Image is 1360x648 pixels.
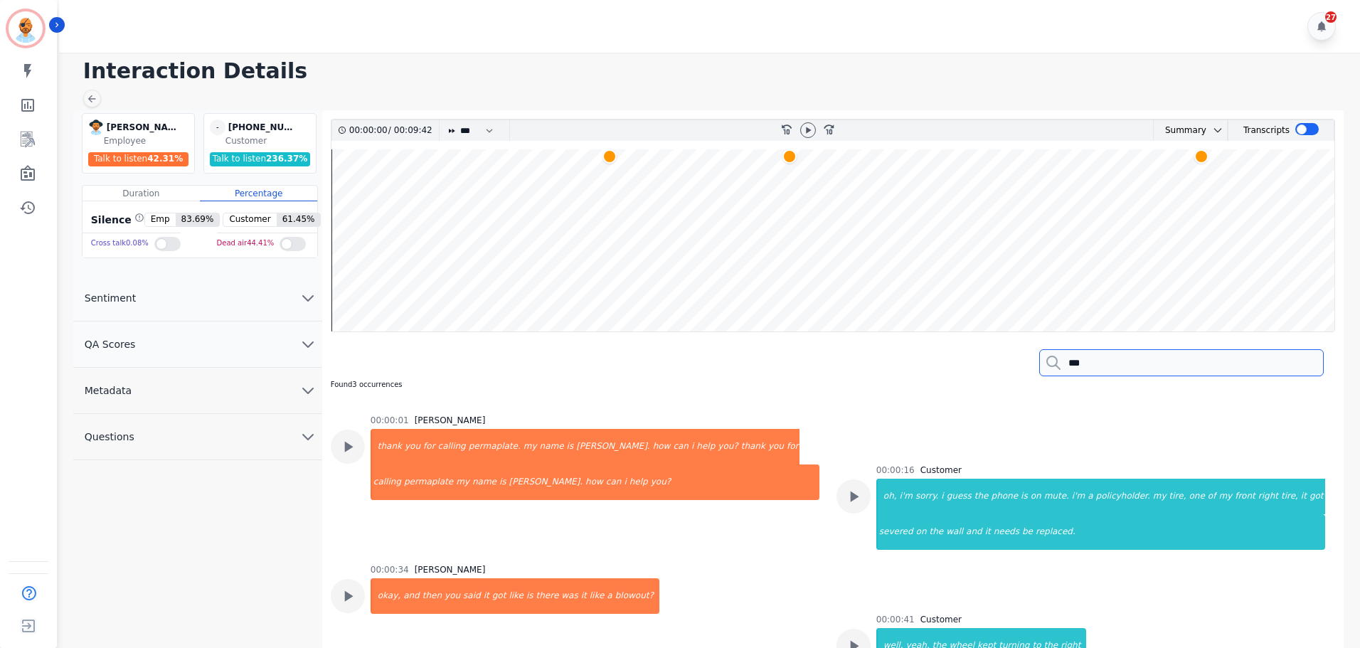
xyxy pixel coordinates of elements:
div: a [605,578,613,614]
div: the [928,514,945,550]
div: Talk to listen [210,152,311,166]
div: / [349,120,436,141]
div: Employee [104,135,191,147]
div: then [421,578,443,614]
div: Silence [88,213,144,227]
div: i'm [1071,479,1086,514]
svg: chevron down [299,428,317,445]
div: for [422,429,437,464]
span: Metadata [73,383,143,398]
div: Customer [920,464,962,476]
div: name [538,429,565,464]
div: be [1021,514,1034,550]
div: oh, [878,479,898,514]
span: 61.45 % [277,213,321,226]
span: Emp [145,213,176,226]
div: [PERSON_NAME]. [508,464,585,500]
div: Dead air 44.41 % [217,233,275,254]
button: Sentiment chevron down [73,275,322,322]
div: [PERSON_NAME] [415,415,486,426]
span: Sentiment [73,291,147,305]
div: thank [372,429,403,464]
div: i'm [898,479,914,514]
div: sorry. [914,479,940,514]
button: QA Scores chevron down [73,322,322,368]
div: on [1029,479,1043,514]
span: - [210,119,225,135]
div: how [652,429,672,464]
div: the [973,479,990,514]
div: you? [716,429,739,464]
div: was [560,578,579,614]
div: [PHONE_NUMBER] [228,119,299,135]
div: replaced. [1034,514,1325,550]
div: my [1217,479,1233,514]
div: phone [990,479,1020,514]
span: 83.69 % [176,213,220,226]
div: is [498,464,508,500]
div: i [940,479,945,514]
div: it [1300,479,1308,514]
div: 00:00:00 [349,120,388,141]
div: Duration [83,186,200,201]
div: got [491,578,508,614]
div: Found 3 occurrences [331,355,403,415]
div: permaplate [403,464,455,500]
div: said [462,578,482,614]
div: like [588,578,606,614]
div: help [628,464,649,500]
div: of [1206,479,1218,514]
div: Summary [1154,120,1206,141]
div: my [455,464,471,500]
div: Talk to listen [88,152,189,166]
div: i [690,429,695,464]
div: 00:00:41 [876,614,915,625]
div: you [403,429,422,464]
div: it [580,578,588,614]
div: Percentage [200,186,317,201]
div: tire, [1280,479,1300,514]
div: you? [649,464,819,500]
div: Customer [225,135,313,147]
div: and [402,578,421,614]
div: mute. [1043,479,1071,514]
div: a [1086,479,1094,514]
div: [PERSON_NAME]. [575,429,652,464]
div: can [671,429,690,464]
div: 00:09:42 [391,120,430,141]
div: my [522,429,538,464]
div: thank [740,429,767,464]
div: front [1233,479,1257,514]
svg: chevron down [299,336,317,353]
svg: chevron down [299,382,317,399]
span: 236.37 % [266,154,307,164]
div: [PERSON_NAME] [107,119,178,135]
svg: chevron down [1212,124,1223,136]
div: guess [945,479,973,514]
div: blowout? [614,578,659,614]
div: help [695,429,716,464]
div: for [785,429,800,464]
div: [PERSON_NAME] [415,564,486,575]
div: it [984,514,992,550]
div: my [1152,479,1168,514]
div: right [1257,479,1280,514]
button: Questions chevron down [73,414,322,460]
div: there [535,578,561,614]
span: Customer [223,213,276,226]
div: Cross talk 0.08 % [91,233,149,254]
div: on [915,514,928,550]
div: okay, [372,578,402,614]
div: it [482,578,491,614]
div: is [565,429,575,464]
div: you [443,578,462,614]
div: permaplate. [467,429,522,464]
div: wall [945,514,965,550]
div: how [584,464,605,500]
div: severed [878,514,915,550]
div: i [622,464,627,500]
div: is [525,578,535,614]
div: calling [437,429,467,464]
div: and [965,514,984,550]
div: 00:00:01 [371,415,409,426]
